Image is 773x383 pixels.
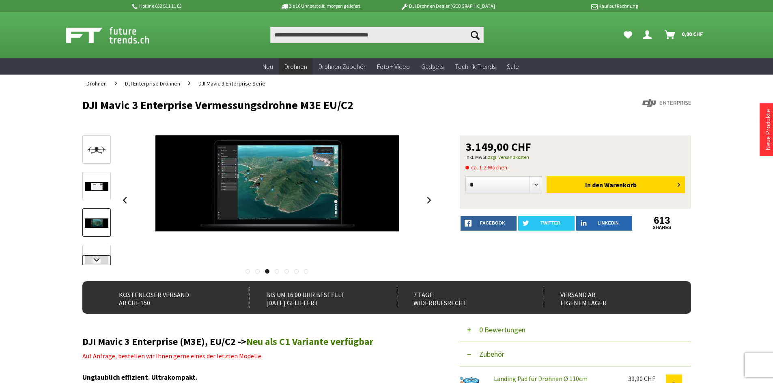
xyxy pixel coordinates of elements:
a: Neu [257,58,279,75]
img: DJI FlightHub 2 [155,135,399,231]
a: Drohnen Zubehör [313,58,371,75]
button: Zubehör [460,342,691,366]
a: shares [634,225,690,230]
input: Produkt, Marke, Kategorie, EAN, Artikelnummer… [270,27,484,43]
a: Foto + Video [371,58,416,75]
a: Meine Favoriten [620,27,636,43]
span: Drohnen [86,80,107,87]
span: Foto + Video [377,62,410,71]
span: Drohnen [284,62,307,71]
a: Gadgets [416,58,449,75]
p: inkl. MwSt. [465,152,685,162]
a: LinkedIn [576,216,633,231]
a: Sale [501,58,525,75]
img: Shop Futuretrends - zur Startseite wechseln [66,25,167,45]
a: Neue Produkte [764,109,772,150]
a: zzgl. Versandkosten [488,154,529,160]
p: DJI Drohnen Dealer [GEOGRAPHIC_DATA] [384,1,511,11]
div: Kostenloser Versand ab CHF 150 [103,287,232,308]
h2: DJI Mavic 3 Enterprise (M3E), EU/C2 -> [82,336,435,347]
span: DJI Enterprise Drohnen [125,80,180,87]
button: 0 Bewertungen [460,318,691,342]
img: DJI Enterprise [642,99,691,107]
a: facebook [461,216,517,231]
p: Hotline 032 511 11 03 [131,1,258,11]
button: In den Warenkorb [547,176,685,193]
a: Neu als C1 Variante verfügbar [246,335,373,348]
a: Technik-Trends [449,58,501,75]
span: Drohnen Zubehör [319,62,366,71]
span: Warenkorb [604,181,637,189]
a: Warenkorb [661,27,707,43]
span: Technik-Trends [455,62,495,71]
h1: DJI Mavic 3 Enterprise Vermessungsdrohne M3E EU/C2 [82,99,569,111]
p: Bis 16 Uhr bestellt, morgen geliefert. [258,1,384,11]
span: ca. 1-2 Wochen [465,163,507,172]
div: 7 Tage Widerrufsrecht [397,287,526,308]
a: twitter [518,216,575,231]
a: Drohnen [279,58,313,75]
span: Auf Anfrage, bestellen wir Ihnen gerne eines der letzten Modelle. [82,352,263,360]
span: LinkedIn [598,220,619,225]
span: twitter [540,220,560,225]
span: 0,00 CHF [682,28,703,41]
p: Kauf auf Rechnung [511,1,638,11]
img: DJI Pilot 2 [85,255,108,264]
button: Suchen [467,27,484,43]
a: Dein Konto [640,27,658,43]
div: 39,90 CHF [628,374,666,383]
span: Gadgets [421,62,444,71]
img: Vorschau: DJI Mavic 3E [85,143,108,157]
span: Neu [263,62,273,71]
a: Landing Pad für Drohnen Ø 110cm [494,374,588,383]
span: 3.149,00 CHF [465,141,531,152]
span: In den [585,181,603,189]
a: 613 [634,216,690,225]
a: DJI Enterprise Drohnen [121,75,184,92]
span: Sale [507,62,519,71]
img: DJI FlightHub 2 [85,218,108,228]
img: DJI Wärmebild-Analysetool 3.0 [85,182,108,191]
a: DJI Mavic 3 Enterprise Serie [194,75,269,92]
div: Bis um 16:00 Uhr bestellt [DATE] geliefert [250,287,379,308]
div: Versand ab eigenem Lager [544,287,673,308]
h3: Unglaublich effizient. Ultrakompakt. [82,372,435,383]
span: facebook [480,220,505,225]
span: DJI Mavic 3 Enterprise Serie [198,80,265,87]
a: Drohnen [82,75,111,92]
